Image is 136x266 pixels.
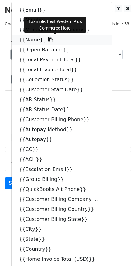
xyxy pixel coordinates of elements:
a: {{Country}} [12,244,112,254]
a: {{Customer Billing Phone}} [12,115,112,125]
a: {{City}} [12,224,112,234]
a: {{ Open Balance }} [12,45,112,55]
a: {{Customer Start Date}} [12,85,112,95]
a: {{Local Invoice Total}} [12,65,112,75]
a: {{State}} [12,234,112,244]
a: {{Autopay}} [12,135,112,145]
a: {{Collection Status}} [12,75,112,85]
small: Google Sheet: [5,21,89,26]
a: Send [5,177,25,189]
a: {{Autopay Method}} [12,125,112,135]
a: {{Home Invoice Total (USD)}} [12,254,112,264]
a: {{ACH}} [12,154,112,164]
a: {{CC}} [12,145,112,154]
a: {{AR Status Date}} [12,105,112,115]
a: {{Escalation Email}} [12,164,112,174]
a: {{Customer Billing State}} [12,214,112,224]
a: {{Number}} [12,15,112,25]
a: {{QuickBooks Alt Phone}} [12,184,112,194]
a: {{Management Company}} [12,25,112,35]
iframe: Chat Widget [105,236,136,266]
div: Example: Best Western Plus Commerce Hotel [24,17,86,33]
a: {{Group Billing}} [12,174,112,184]
a: {{Customer Billing Company ... [12,194,112,204]
a: {{AR Status}} [12,95,112,105]
a: {{Local Payment Total}} [12,55,112,65]
a: {{Name}} [12,35,112,45]
a: {{Customer Billing Country}} [12,204,112,214]
h2: New Campaign [5,5,131,15]
a: {{Email}} [12,5,112,15]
